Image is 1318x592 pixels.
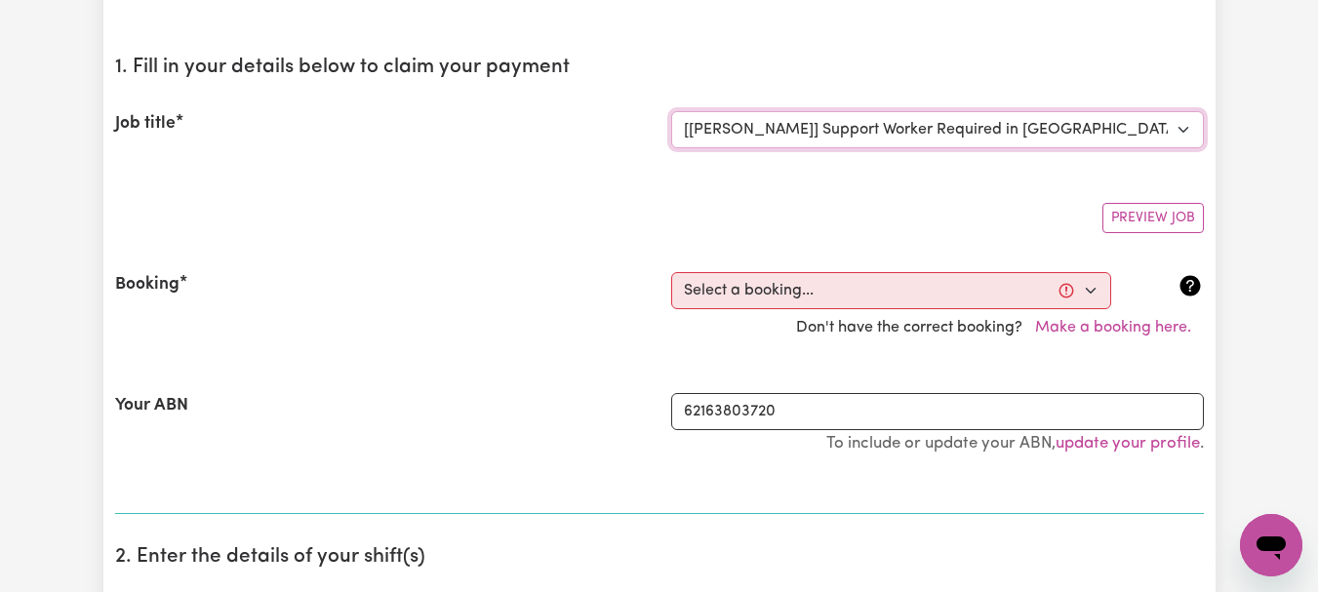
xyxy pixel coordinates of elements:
label: Booking [115,272,180,297]
a: update your profile [1056,435,1200,452]
iframe: Button to launch messaging window [1240,514,1302,576]
button: Preview Job [1102,203,1204,233]
small: To include or update your ABN, . [826,435,1204,452]
label: Your ABN [115,393,188,418]
button: Make a booking here. [1022,309,1204,346]
h2: 1. Fill in your details below to claim your payment [115,56,1204,80]
h2: 2. Enter the details of your shift(s) [115,545,1204,570]
label: Job title [115,111,176,137]
span: Don't have the correct booking? [796,320,1204,335]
